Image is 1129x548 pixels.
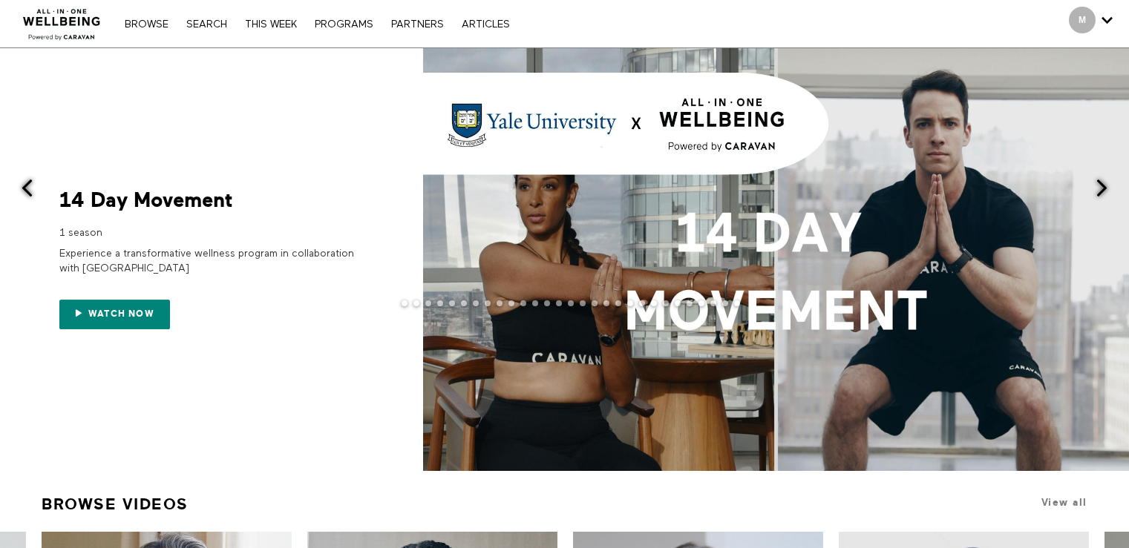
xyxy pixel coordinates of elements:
[117,16,517,31] nav: Primary
[384,19,451,30] a: PARTNERS
[117,19,176,30] a: Browse
[454,19,517,30] a: ARTICLES
[42,489,189,520] a: Browse Videos
[179,19,235,30] a: Search
[238,19,304,30] a: THIS WEEK
[307,19,381,30] a: PROGRAMS
[1041,497,1087,508] a: View all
